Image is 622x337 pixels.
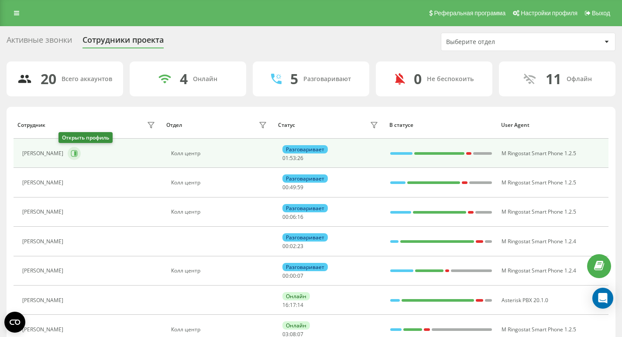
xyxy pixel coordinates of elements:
span: M Ringostat Smart Phone 1.2.5 [502,179,576,186]
div: [PERSON_NAME] [22,268,65,274]
span: 53 [290,154,296,162]
div: : : [282,184,303,191]
div: Онлайн [282,292,310,300]
span: 00 [282,213,289,221]
div: Колл центр [171,268,269,274]
div: [PERSON_NAME] [22,180,65,186]
span: Реферальная программа [434,10,505,17]
div: Колл центр [171,209,269,215]
span: 17 [290,301,296,309]
div: [PERSON_NAME] [22,209,65,215]
span: 01 [282,154,289,162]
div: [PERSON_NAME] [22,150,65,157]
div: [PERSON_NAME] [22,327,65,333]
div: Выберите отдел [446,38,550,46]
span: 02 [290,242,296,250]
div: Статус [278,122,295,128]
span: M Ringostat Smart Phone 1.2.4 [502,238,576,245]
span: 00 [282,272,289,279]
div: : : [282,155,303,161]
span: 00 [282,184,289,191]
span: 00 [282,242,289,250]
div: : : [282,273,303,279]
span: 16 [297,213,303,221]
div: Разговаривает [282,145,328,153]
span: 06 [290,213,296,221]
div: Всего аккаунтов [62,75,112,83]
div: Офлайн [567,75,592,83]
div: Колл центр [171,327,269,333]
button: Open CMP widget [4,312,25,333]
span: Asterisk PBX 20.1.0 [502,296,548,304]
span: 00 [290,272,296,279]
div: User Agent [501,122,605,128]
div: 5 [290,71,298,87]
span: 26 [297,154,303,162]
div: [PERSON_NAME] [22,297,65,303]
span: Выход [592,10,610,17]
div: 0 [414,71,422,87]
div: Отдел [166,122,182,128]
div: Колл центр [171,150,269,157]
div: Сотрудники проекта [82,35,164,49]
div: : : [282,302,303,308]
span: 07 [297,272,303,279]
div: Онлайн [282,321,310,330]
div: [PERSON_NAME] [22,238,65,245]
div: 20 [41,71,56,87]
div: Колл центр [171,180,269,186]
div: Не беспокоить [427,75,474,83]
div: Разговаривает [282,233,328,242]
div: Онлайн [193,75,217,83]
span: M Ringostat Smart Phone 1.2.4 [502,267,576,274]
span: 59 [297,184,303,191]
div: 11 [546,71,561,87]
div: В статусе [389,122,493,128]
div: : : [282,243,303,249]
span: M Ringostat Smart Phone 1.2.5 [502,150,576,157]
div: Open Intercom Messenger [592,288,613,309]
div: Открыть профиль [58,132,113,143]
div: Сотрудник [17,122,45,128]
span: 14 [297,301,303,309]
div: : : [282,214,303,220]
span: 16 [282,301,289,309]
div: Разговаривают [303,75,351,83]
span: M Ringostat Smart Phone 1.2.5 [502,326,576,333]
div: Активные звонки [7,35,72,49]
div: Разговаривает [282,263,328,271]
div: 4 [180,71,188,87]
div: Разговаривает [282,174,328,183]
span: M Ringostat Smart Phone 1.2.5 [502,208,576,215]
span: Настройки профиля [521,10,577,17]
span: 23 [297,242,303,250]
div: Разговаривает [282,204,328,212]
span: 49 [290,184,296,191]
